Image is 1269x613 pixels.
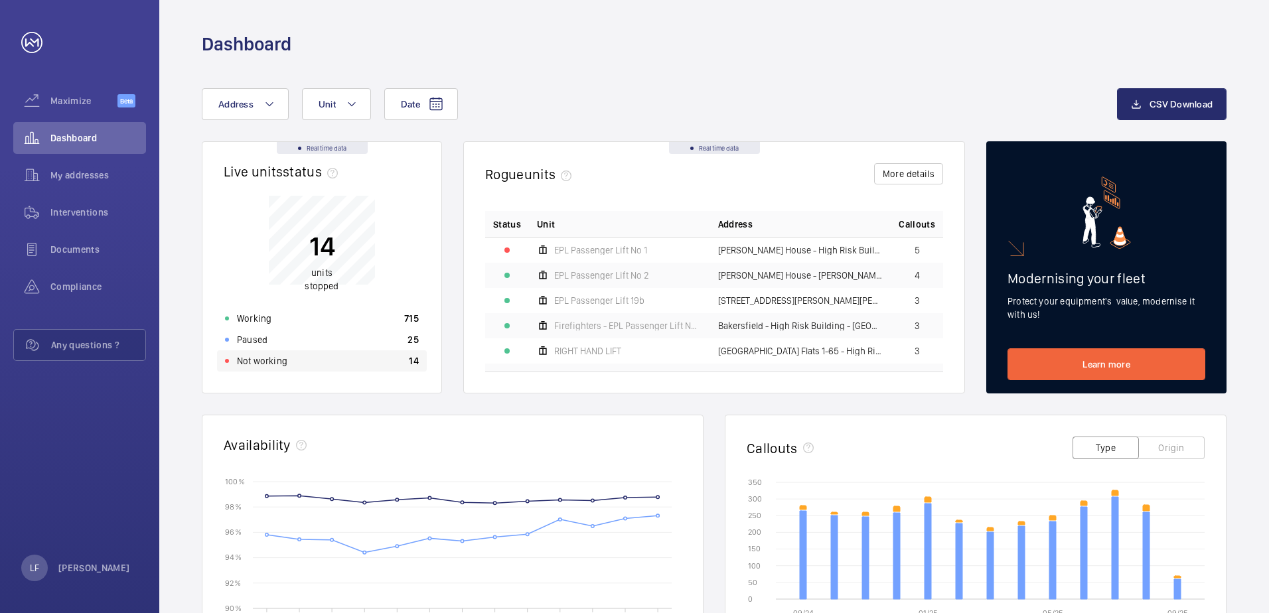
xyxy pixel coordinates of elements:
p: Working [237,312,271,325]
span: Bakersfield - High Risk Building - [GEOGRAPHIC_DATA] [718,321,883,330]
span: [PERSON_NAME] House - High Risk Building - [PERSON_NAME][GEOGRAPHIC_DATA] [718,245,883,255]
h2: Live units [224,163,343,180]
span: [PERSON_NAME] House - [PERSON_NAME][GEOGRAPHIC_DATA] [718,271,883,280]
span: [STREET_ADDRESS][PERSON_NAME][PERSON_NAME] [718,296,883,305]
span: 3 [915,321,920,330]
span: EPL Passenger Lift 19b [554,296,644,305]
span: Date [401,99,420,109]
button: More details [874,163,943,184]
text: 300 [748,494,762,504]
button: Origin [1138,437,1205,459]
span: 3 [915,346,920,356]
text: 200 [748,527,761,537]
button: Unit [302,88,371,120]
span: CSV Download [1150,99,1213,109]
span: Unit [537,218,555,231]
span: units [524,166,577,182]
p: LF [30,561,39,575]
text: 100 % [225,476,245,486]
span: Callouts [899,218,935,231]
h2: Modernising your fleet [1008,270,1205,287]
div: Real time data [277,142,368,154]
text: 0 [748,594,753,604]
img: marketing-card.svg [1082,176,1131,249]
text: 100 [748,561,761,571]
p: Paused [237,333,267,346]
text: 350 [748,478,762,487]
h2: Availability [224,437,291,453]
p: 14 [409,354,419,368]
p: [PERSON_NAME] [58,561,130,575]
p: Protect your equipment's value, modernise it with us! [1008,295,1205,321]
p: 14 [305,230,338,263]
span: stopped [305,281,338,291]
span: status [283,163,343,180]
div: Real time data [669,142,760,154]
text: 92 % [225,578,241,587]
span: RIGHT HAND LIFT [554,346,621,356]
span: Dashboard [50,131,146,145]
span: Documents [50,243,146,256]
span: 3 [915,296,920,305]
text: 98 % [225,502,242,511]
text: 90 % [225,603,242,612]
span: My addresses [50,169,146,182]
span: Unit [319,99,336,109]
span: EPL Passenger Lift No 2 [554,271,649,280]
span: Address [218,99,254,109]
text: 94 % [225,553,242,562]
button: Type [1073,437,1139,459]
button: CSV Download [1117,88,1227,120]
button: Address [202,88,289,120]
span: [GEOGRAPHIC_DATA] Flats 1-65 - High Risk Building - [GEOGRAPHIC_DATA] 1-65 [718,346,883,356]
p: Not working [237,354,287,368]
h2: Callouts [747,440,798,456]
span: Interventions [50,206,146,219]
span: EPL Passenger Lift No 1 [554,245,647,255]
span: 4 [915,271,920,280]
a: Learn more [1008,348,1205,380]
p: units [305,266,338,293]
span: Any questions ? [51,338,145,352]
text: 96 % [225,527,242,537]
span: Beta [117,94,135,107]
p: 25 [408,333,419,346]
p: 715 [404,312,419,325]
span: Maximize [50,94,117,107]
span: Firefighters - EPL Passenger Lift No 2 [554,321,702,330]
button: Date [384,88,458,120]
span: 5 [915,245,920,255]
text: 150 [748,544,761,553]
text: 250 [748,511,761,520]
h2: Rogue [485,166,577,182]
h1: Dashboard [202,32,291,56]
span: Address [718,218,753,231]
text: 50 [748,578,757,587]
span: Compliance [50,280,146,293]
p: Status [493,218,521,231]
